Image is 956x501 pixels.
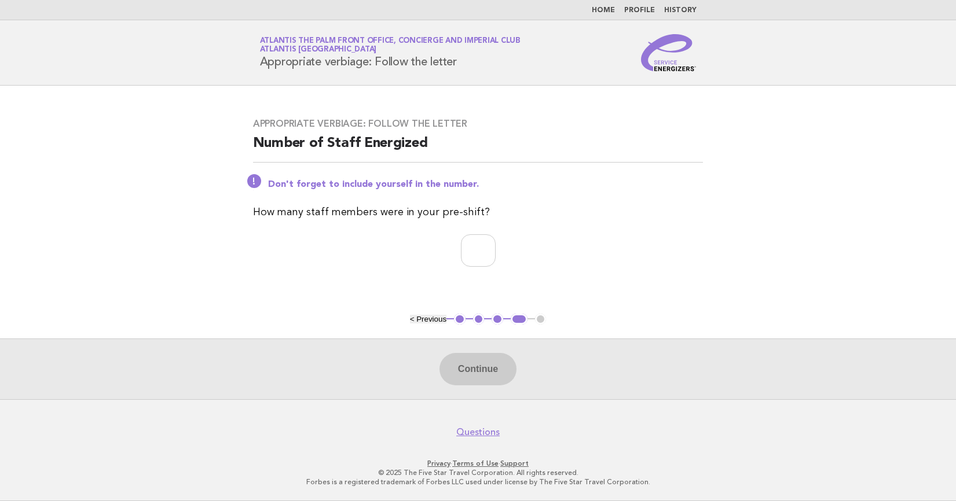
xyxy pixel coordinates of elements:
p: · · [124,459,833,468]
a: Home [592,7,615,14]
p: Don't forget to include yourself in the number. [268,179,704,190]
a: Terms of Use [452,459,499,467]
a: Support [500,459,529,467]
h1: Appropriate verbiage: Follow the letter [260,38,521,68]
a: History [664,7,697,14]
h2: Number of Staff Energized [253,134,704,163]
a: Atlantis The Palm Front Office, Concierge and Imperial ClubAtlantis [GEOGRAPHIC_DATA] [260,37,521,53]
p: How many staff members were in your pre-shift? [253,204,704,220]
img: Service Energizers [641,34,697,71]
button: 2 [473,314,485,325]
span: Atlantis [GEOGRAPHIC_DATA] [260,46,377,54]
button: 1 [454,314,466,325]
p: Forbes is a registered trademark of Forbes LLC used under license by The Five Star Travel Corpora... [124,477,833,487]
h3: Appropriate verbiage: Follow the letter [253,118,704,130]
a: Profile [624,7,655,14]
a: Questions [456,426,500,438]
a: Privacy [427,459,450,467]
p: © 2025 The Five Star Travel Corporation. All rights reserved. [124,468,833,477]
button: < Previous [410,315,446,323]
button: 3 [492,314,503,325]
button: 4 [511,314,528,325]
